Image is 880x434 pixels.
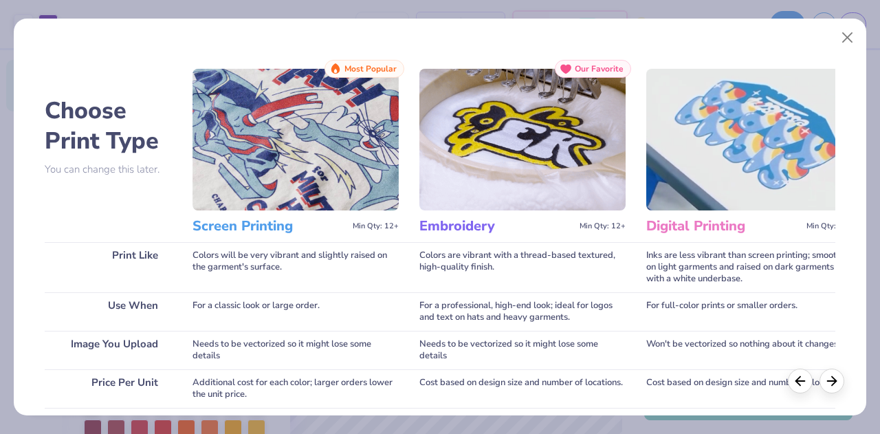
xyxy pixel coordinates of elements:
div: Colors will be very vibrant and slightly raised on the garment's surface. [192,242,399,292]
h3: Digital Printing [646,217,801,235]
button: Close [835,25,861,51]
div: Needs to be vectorized so it might lose some details [419,331,626,369]
div: Cost based on design size and number of locations. [419,369,626,408]
div: Price Per Unit [45,369,172,408]
span: Min Qty: 12+ [806,221,852,231]
p: You can change this later. [45,164,172,175]
h2: Choose Print Type [45,96,172,156]
h3: Screen Printing [192,217,347,235]
div: Needs to be vectorized so it might lose some details [192,331,399,369]
div: Won't be vectorized so nothing about it changes [646,331,852,369]
div: Use When [45,292,172,331]
div: Additional cost for each color; larger orders lower the unit price. [192,369,399,408]
div: Cost based on design size and number of locations. [646,369,852,408]
div: For full-color prints or smaller orders. [646,292,852,331]
div: Print Like [45,242,172,292]
img: Embroidery [419,69,626,210]
div: Image You Upload [45,331,172,369]
span: Min Qty: 12+ [580,221,626,231]
img: Screen Printing [192,69,399,210]
span: Min Qty: 12+ [353,221,399,231]
div: Colors are vibrant with a thread-based textured, high-quality finish. [419,242,626,292]
span: Most Popular [344,64,397,74]
h3: Embroidery [419,217,574,235]
div: For a professional, high-end look; ideal for logos and text on hats and heavy garments. [419,292,626,331]
div: For a classic look or large order. [192,292,399,331]
img: Digital Printing [646,69,852,210]
div: Inks are less vibrant than screen printing; smooth on light garments and raised on dark garments ... [646,242,852,292]
span: Our Favorite [575,64,624,74]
